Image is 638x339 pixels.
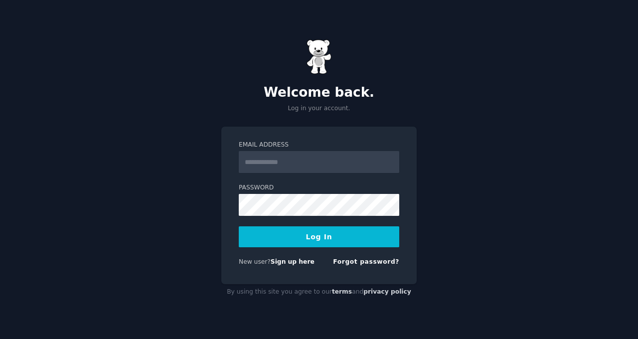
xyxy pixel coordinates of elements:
[239,258,271,265] span: New user?
[239,226,399,247] button: Log In
[221,284,417,300] div: By using this site you agree to our and
[221,104,417,113] p: Log in your account.
[271,258,315,265] a: Sign up here
[332,288,352,295] a: terms
[221,85,417,101] h2: Welcome back.
[363,288,411,295] a: privacy policy
[307,39,331,74] img: Gummy Bear
[333,258,399,265] a: Forgot password?
[239,141,399,150] label: Email Address
[239,183,399,192] label: Password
